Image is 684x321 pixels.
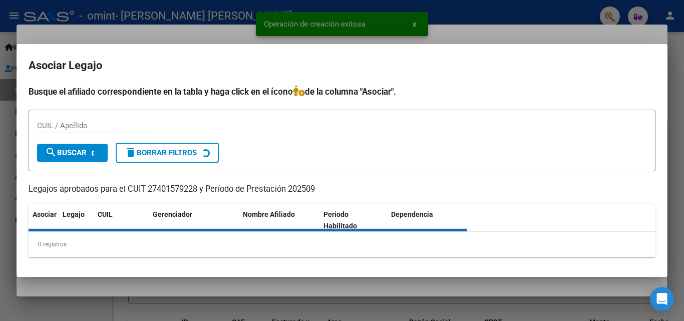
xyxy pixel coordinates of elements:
[125,148,197,157] span: Borrar Filtros
[29,204,59,237] datatable-header-cell: Asociar
[29,183,655,196] p: Legajos aprobados para el CUIT 27401579228 y Período de Prestación 202509
[239,204,319,237] datatable-header-cell: Nombre Afiliado
[323,210,357,230] span: Periodo Habilitado
[116,143,219,163] button: Borrar Filtros
[650,287,674,311] div: Open Intercom Messenger
[391,210,433,218] span: Dependencia
[149,204,239,237] datatable-header-cell: Gerenciador
[29,85,655,98] h4: Busque el afiliado correspondiente en la tabla y haga click en el ícono de la columna "Asociar".
[45,146,57,158] mat-icon: search
[45,148,87,157] span: Buscar
[125,146,137,158] mat-icon: delete
[29,232,655,257] div: 0 registros
[319,204,387,237] datatable-header-cell: Periodo Habilitado
[387,204,468,237] datatable-header-cell: Dependencia
[94,204,149,237] datatable-header-cell: CUIL
[243,210,295,218] span: Nombre Afiliado
[29,56,655,75] h2: Asociar Legajo
[33,210,57,218] span: Asociar
[37,144,108,162] button: Buscar
[59,204,94,237] datatable-header-cell: Legajo
[63,210,85,218] span: Legajo
[153,210,192,218] span: Gerenciador
[98,210,113,218] span: CUIL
